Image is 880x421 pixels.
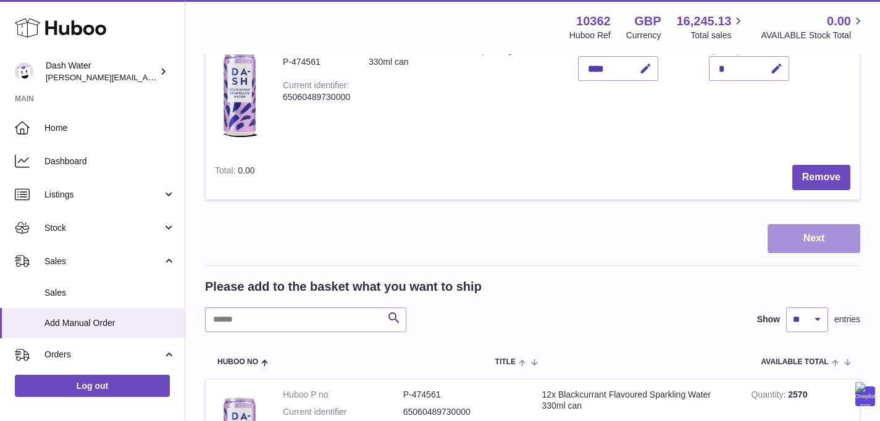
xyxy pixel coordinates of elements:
[44,287,175,299] span: Sales
[768,224,860,253] button: Next
[283,80,349,93] div: Current identifier
[215,44,264,143] img: 12x Blackcurrant Flavoured Sparkling Water 330ml can
[44,256,162,267] span: Sales
[46,72,248,82] span: [PERSON_NAME][EMAIL_ADDRESS][DOMAIN_NAME]
[44,122,175,134] span: Home
[403,406,524,418] dd: 65060489730000
[827,13,851,30] span: 0.00
[44,317,175,329] span: Add Manual Order
[403,389,524,401] dd: P-474561
[44,156,175,167] span: Dashboard
[359,35,569,156] td: 12x Blackcurrant Flavoured Sparkling Water 330ml can
[15,375,170,397] a: Log out
[676,13,745,41] a: 16,245.13 Total sales
[217,358,258,366] span: Huboo no
[495,358,516,366] span: Title
[634,13,661,30] strong: GBP
[283,406,403,418] dt: Current identifier
[626,30,661,41] div: Currency
[576,13,611,30] strong: 10362
[238,165,254,175] span: 0.00
[761,13,865,41] a: 0.00 AVAILABLE Stock Total
[792,165,850,190] button: Remove
[46,60,157,83] div: Dash Water
[44,189,162,201] span: Listings
[761,358,829,366] span: AVAILABLE Total
[44,349,162,361] span: Orders
[761,30,865,41] span: AVAILABLE Stock Total
[834,314,860,325] span: entries
[215,165,238,178] label: Total
[205,278,482,295] h2: Please add to the basket what you want to ship
[690,30,745,41] span: Total sales
[44,222,162,234] span: Stock
[757,314,780,325] label: Show
[569,30,611,41] div: Huboo Ref
[283,389,403,401] dt: Huboo P no
[15,62,33,81] img: james@dash-water.com
[751,390,788,402] strong: Quantity
[283,91,350,103] div: 65060489730000
[676,13,731,30] span: 16,245.13
[283,56,350,68] div: P-474561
